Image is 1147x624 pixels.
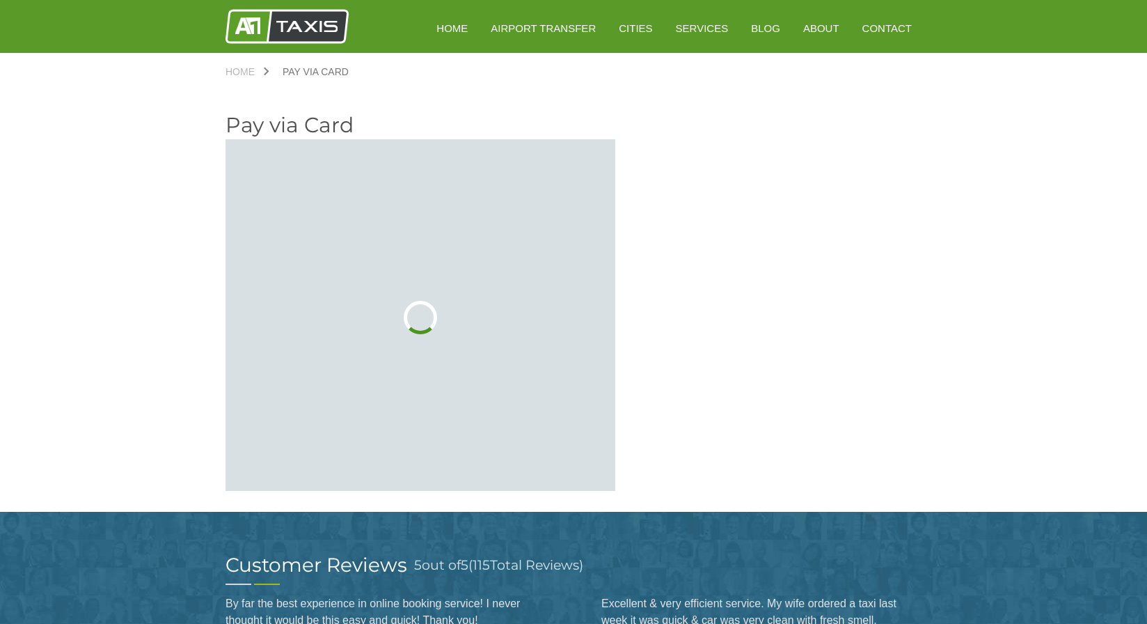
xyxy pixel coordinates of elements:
a: Blog [741,11,790,45]
a: Airport Transfer [481,11,606,45]
a: Home [226,67,269,77]
img: A1 Taxis [226,9,349,44]
h3: out of ( Total Reviews) [414,555,583,575]
a: Cities [609,11,662,45]
h2: Customer Reviews [226,555,407,575]
span: 5 [461,557,468,573]
a: Contact [853,11,921,45]
h2: Pay via Card [226,115,615,136]
span: 5 [414,557,422,573]
a: About [793,11,849,45]
a: Services [666,11,738,45]
a: Pay via Card [269,67,363,77]
a: HOME [427,11,477,45]
span: 115 [473,557,490,573]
